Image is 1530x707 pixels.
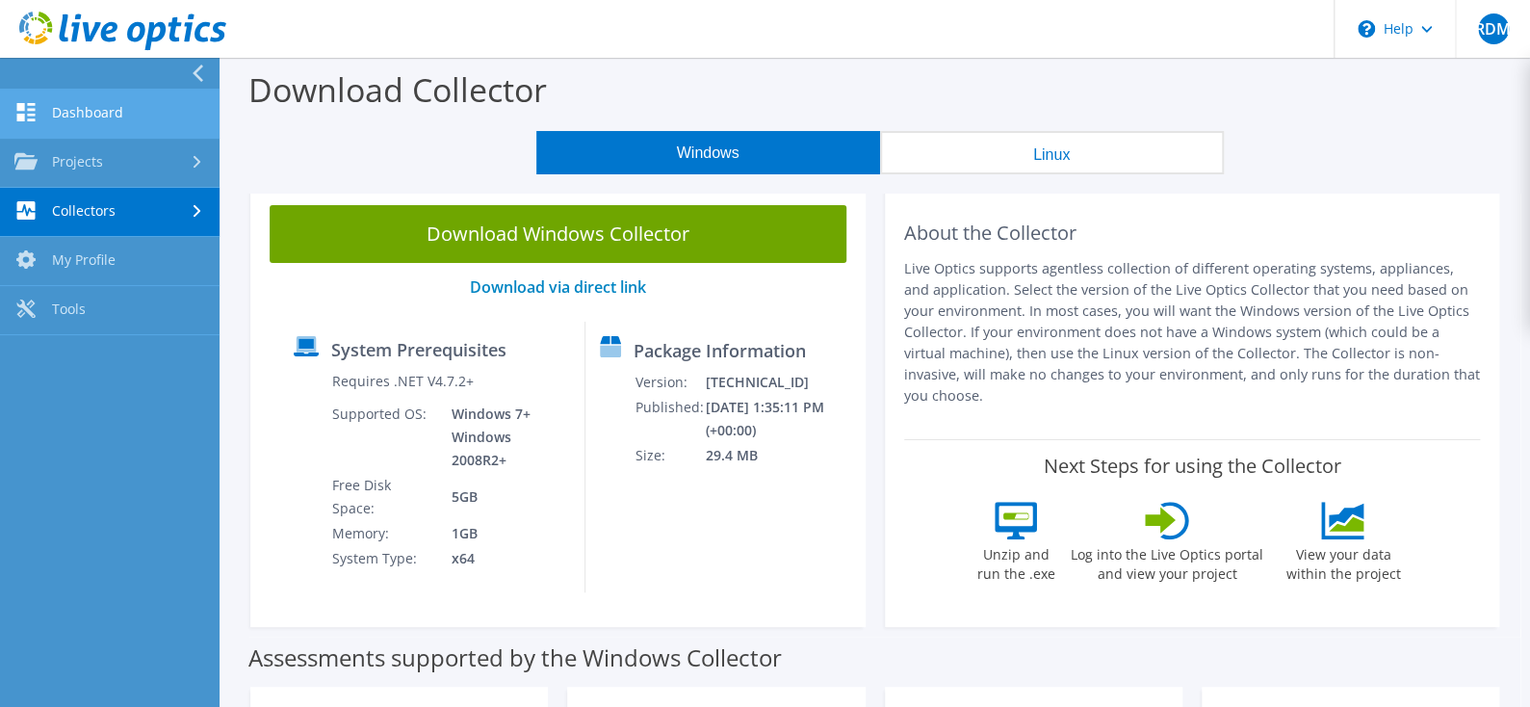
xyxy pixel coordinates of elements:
[248,648,782,668] label: Assessments supported by the Windows Collector
[1274,539,1413,584] label: View your data within the project
[331,521,437,546] td: Memory:
[331,473,437,521] td: Free Disk Space:
[437,521,570,546] td: 1GB
[705,395,856,443] td: [DATE] 1:35:11 PM (+00:00)
[634,341,806,360] label: Package Information
[270,205,846,263] a: Download Windows Collector
[331,546,437,571] td: System Type:
[437,546,570,571] td: x64
[705,443,856,468] td: 29.4 MB
[248,67,547,112] label: Download Collector
[331,340,506,359] label: System Prerequisites
[635,395,705,443] td: Published:
[1070,539,1264,584] label: Log into the Live Optics portal and view your project
[437,402,570,473] td: Windows 7+ Windows 2008R2+
[1043,455,1340,478] label: Next Steps for using the Collector
[332,372,474,391] label: Requires .NET V4.7.2+
[635,370,705,395] td: Version:
[904,258,1481,406] p: Live Optics supports agentless collection of different operating systems, appliances, and applica...
[972,539,1060,584] label: Unzip and run the .exe
[536,131,880,174] button: Windows
[705,370,856,395] td: [TECHNICAL_ID]
[470,276,646,298] a: Download via direct link
[331,402,437,473] td: Supported OS:
[880,131,1224,174] button: Linux
[1358,20,1375,38] svg: \n
[635,443,705,468] td: Size:
[904,222,1481,245] h2: About the Collector
[1478,13,1509,44] span: RDM
[437,473,570,521] td: 5GB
